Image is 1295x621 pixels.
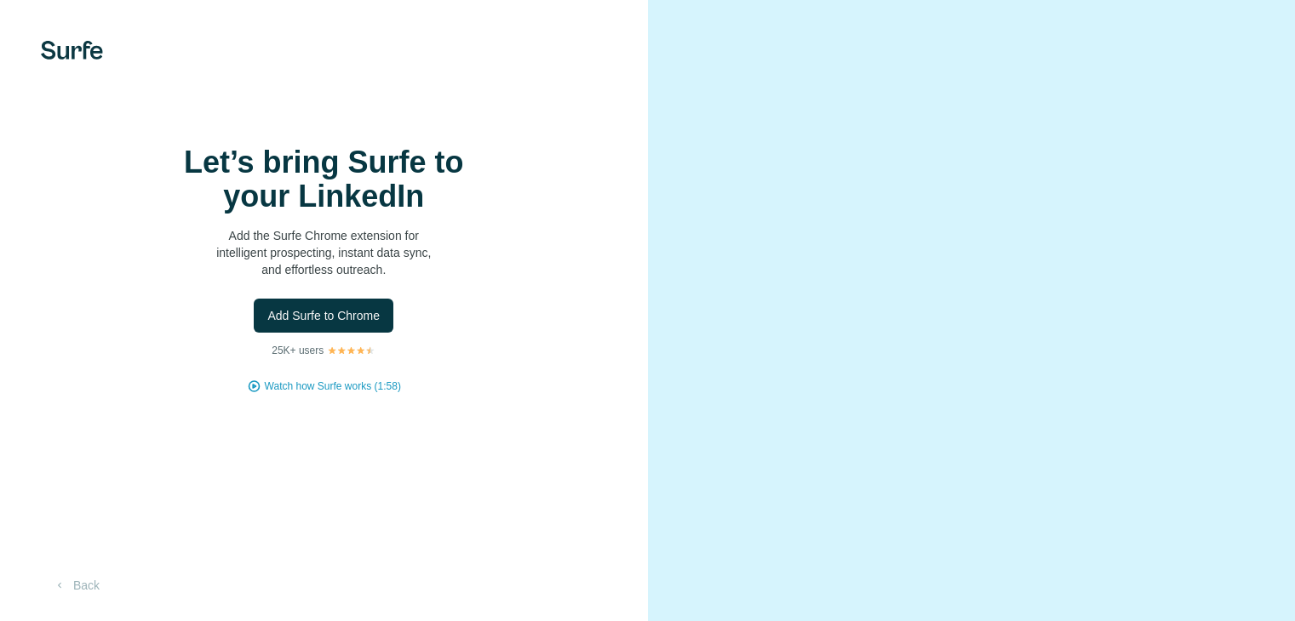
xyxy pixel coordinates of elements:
button: Back [41,570,112,601]
p: 25K+ users [272,343,324,358]
p: Add the Surfe Chrome extension for intelligent prospecting, instant data sync, and effortless out... [153,227,494,278]
button: Watch how Surfe works (1:58) [265,379,401,394]
img: Rating Stars [327,345,375,356]
button: Add Surfe to Chrome [254,299,393,333]
span: Add Surfe to Chrome [267,307,380,324]
h1: Let’s bring Surfe to your LinkedIn [153,145,494,214]
img: Surfe's logo [41,41,103,60]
